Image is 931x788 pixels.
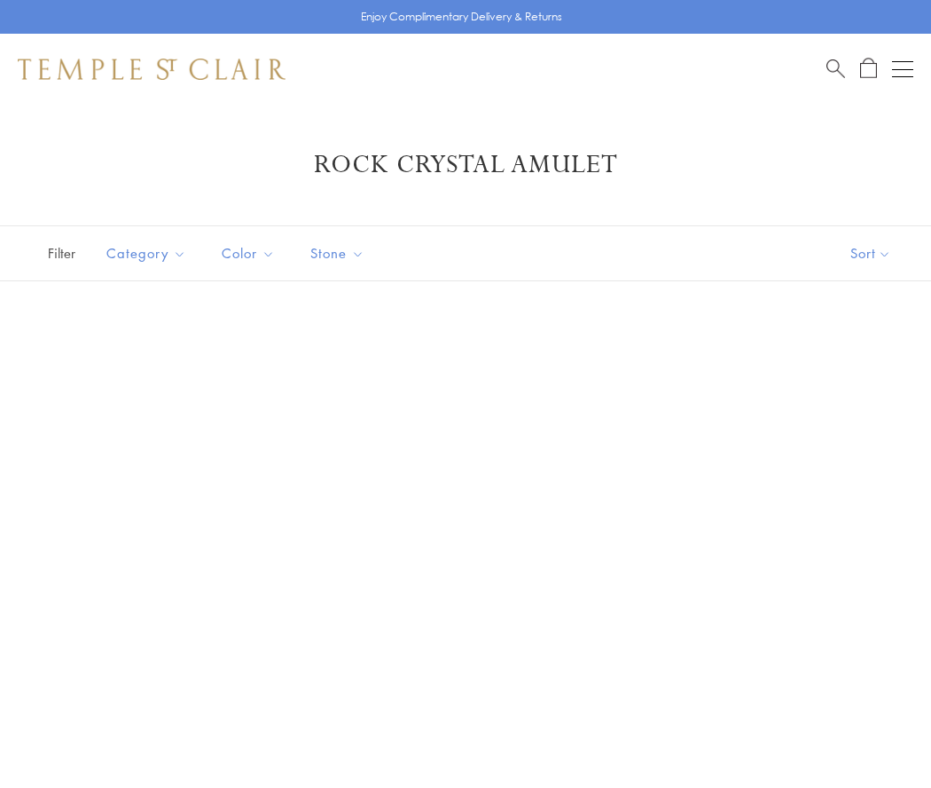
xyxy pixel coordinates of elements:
[18,59,286,80] img: Temple St. Clair
[98,242,199,264] span: Category
[892,59,913,80] button: Open navigation
[297,233,378,273] button: Stone
[826,58,845,80] a: Search
[860,58,877,80] a: Open Shopping Bag
[44,149,887,181] h1: Rock Crystal Amulet
[301,242,378,264] span: Stone
[213,242,288,264] span: Color
[93,233,199,273] button: Category
[208,233,288,273] button: Color
[361,8,562,26] p: Enjoy Complimentary Delivery & Returns
[810,226,931,280] button: Show sort by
